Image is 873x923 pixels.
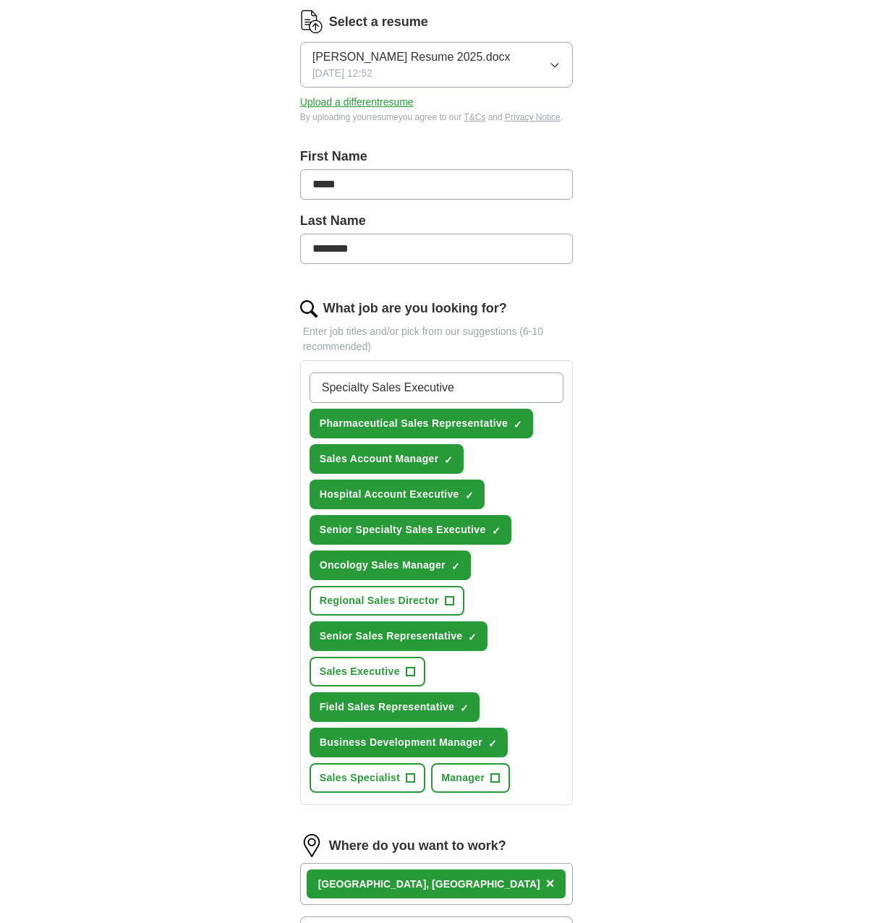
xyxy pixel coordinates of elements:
button: Sales Specialist [310,763,425,793]
button: Sales Executive [310,657,425,686]
button: Business Development Manager✓ [310,728,508,757]
label: Last Name [300,211,574,231]
span: Pharmaceutical Sales Representative [320,416,508,431]
button: Senior Sales Representative✓ [310,621,488,651]
img: search.png [300,300,318,318]
span: Manager [441,770,485,786]
a: Privacy Notice [505,112,561,122]
span: ✓ [460,702,469,714]
span: Senior Specialty Sales Executive [320,522,486,537]
button: Oncology Sales Manager✓ [310,550,471,580]
p: Enter job titles and/or pick from our suggestions (6-10 recommended) [300,324,574,354]
label: First Name [300,147,574,166]
span: ✓ [514,419,522,430]
span: ✓ [488,738,497,749]
div: [GEOGRAPHIC_DATA], [GEOGRAPHIC_DATA] [318,877,540,892]
span: × [546,875,555,891]
button: Field Sales Representative✓ [310,692,480,722]
label: Where do you want to work? [329,836,506,856]
button: Upload a differentresume [300,95,414,110]
a: T&Cs [464,112,485,122]
label: Select a resume [329,12,428,32]
button: Pharmaceutical Sales Representative✓ [310,409,534,438]
button: Regional Sales Director [310,586,464,616]
button: Hospital Account Executive✓ [310,480,485,509]
span: Sales Specialist [320,770,400,786]
span: Sales Executive [320,664,400,679]
span: ✓ [451,561,460,572]
span: Hospital Account Executive [320,487,459,502]
img: CV Icon [300,10,323,33]
span: Field Sales Representative [320,699,455,715]
div: By uploading your resume you agree to our and . [300,111,574,124]
span: Oncology Sales Manager [320,558,446,573]
span: ✓ [465,490,474,501]
span: [PERSON_NAME] Resume 2025.docx [312,48,511,66]
img: location.png [300,834,323,857]
button: Senior Specialty Sales Executive✓ [310,515,511,545]
button: [PERSON_NAME] Resume 2025.docx[DATE] 12:52 [300,42,574,88]
label: What job are you looking for? [323,299,507,318]
input: Type a job title and press enter [310,373,564,403]
span: ✓ [492,525,501,537]
span: ✓ [444,454,453,466]
span: Sales Account Manager [320,451,439,467]
span: Senior Sales Representative [320,629,463,644]
span: Regional Sales Director [320,593,439,608]
button: Sales Account Manager✓ [310,444,464,474]
span: [DATE] 12:52 [312,66,372,81]
span: ✓ [468,631,477,643]
span: Business Development Manager [320,735,482,750]
button: × [546,873,555,895]
button: Manager [431,763,510,793]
